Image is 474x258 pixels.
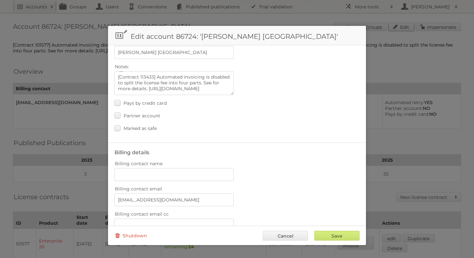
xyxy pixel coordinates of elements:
span: Billing contact email [115,186,162,192]
a: Shutdown [114,231,147,241]
span: Partner account [123,113,160,119]
span: Billing contact email cc [115,211,169,217]
textarea: [Contract 101577] Automated invoicing disabled to add services. Data invoices should still be sen... [114,71,234,95]
legend: Billing details [114,149,149,156]
span: Notes: [115,64,129,70]
span: Marked as safe [123,125,157,131]
span: Pays by credit card [123,100,167,106]
span: Billing contact name [115,161,163,167]
input: Save [314,231,360,241]
a: Cancel [263,231,308,241]
h1: Edit account 86724: '[PERSON_NAME] [GEOGRAPHIC_DATA]' [108,26,366,45]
